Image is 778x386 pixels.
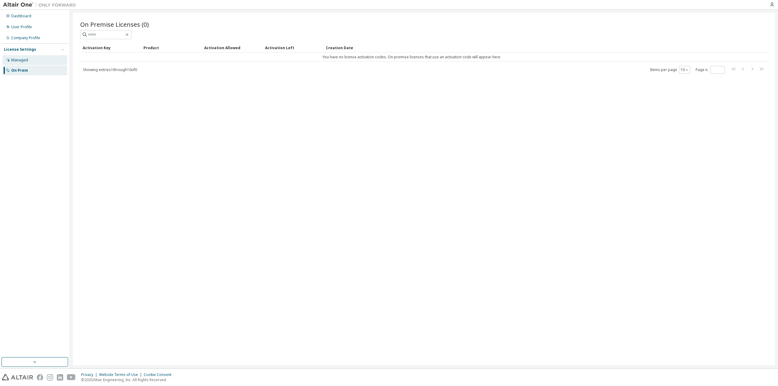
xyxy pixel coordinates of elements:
div: Dashboard [11,14,31,19]
button: 10 [680,67,689,72]
div: Privacy [81,372,99,377]
div: Company Profile [11,36,40,40]
img: instagram.svg [47,374,53,381]
img: altair_logo.svg [2,374,33,381]
td: You have no license activation codes. On-premise licenses that use an activation code will appear... [80,53,743,62]
p: © 2025 Altair Engineering, Inc. All Rights Reserved. [81,377,175,382]
div: Cookie Consent [144,372,175,377]
div: User Profile [11,25,32,29]
div: Website Terms of Use [99,372,144,377]
div: Creation Date [326,43,741,53]
span: On Premise Licenses (0) [80,20,149,29]
div: On Prem [11,68,28,73]
div: Product [143,43,199,53]
span: Page n. [696,66,725,74]
div: Activation Allowed [204,43,260,53]
img: youtube.svg [67,374,76,381]
div: Managed [11,58,28,63]
span: Showing entries 1 through 10 of 0 [83,67,137,72]
div: Activation Left [265,43,321,53]
img: Altair One [3,2,79,8]
div: License Settings [4,47,36,52]
img: facebook.svg [37,374,43,381]
div: Activation Key [83,43,139,53]
span: Items per page [650,66,690,74]
img: linkedin.svg [57,374,63,381]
